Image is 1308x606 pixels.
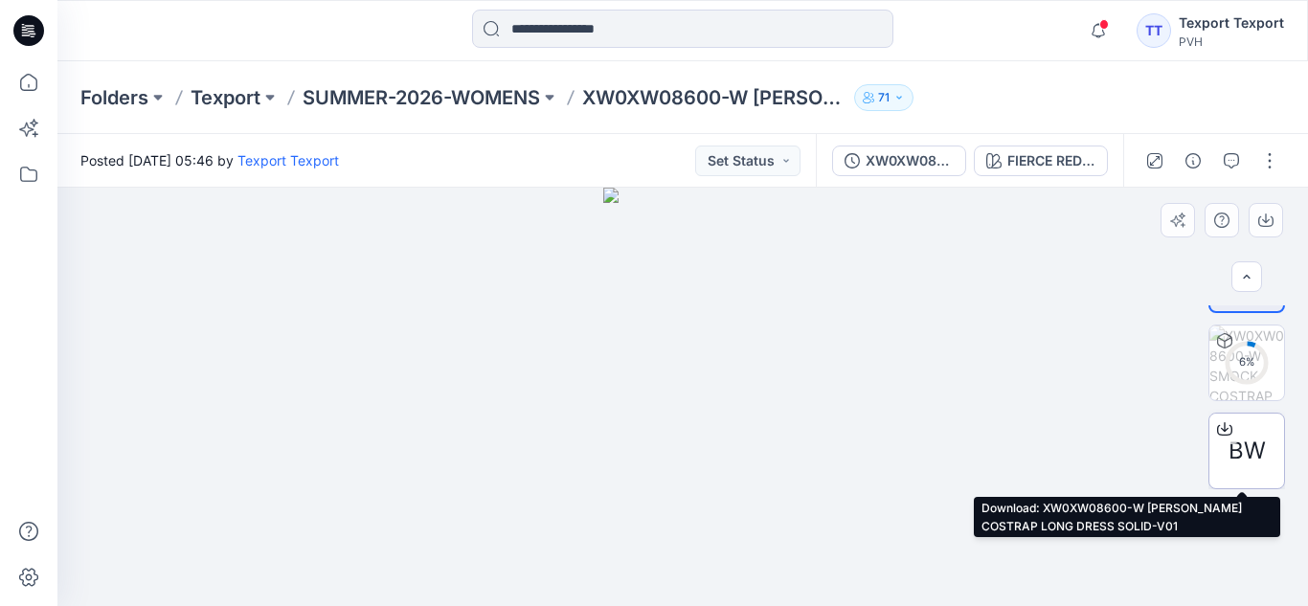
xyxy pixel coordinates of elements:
[80,84,148,111] a: Folders
[303,84,540,111] a: SUMMER-2026-WOMENS
[832,146,966,176] button: XW0XW08600-W [PERSON_NAME] COSTRAP LONG DRESS SOLID-V01
[237,152,339,168] a: Texport Texport
[1179,11,1284,34] div: Texport Texport
[191,84,260,111] a: Texport
[1179,34,1284,49] div: PVH
[1137,13,1171,48] div: TT
[974,146,1108,176] button: FIERCE RED - XND
[866,150,954,171] div: XW0XW08600-W [PERSON_NAME] COSTRAP LONG DRESS SOLID-V01
[1007,150,1095,171] div: FIERCE RED - XND
[1209,325,1284,400] img: XW0XW08600-W SMOCK COSTRAP LONG DRESS SOLID-V01 FIERCE RED - XND
[1229,434,1266,468] span: BW
[80,150,339,170] span: Posted [DATE] 05:46 by
[854,84,913,111] button: 71
[603,188,761,606] img: eyJhbGciOiJIUzI1NiIsImtpZCI6IjAiLCJzbHQiOiJzZXMiLCJ0eXAiOiJKV1QifQ.eyJkYXRhIjp7InR5cGUiOiJzdG9yYW...
[1224,354,1270,370] div: 6 %
[582,84,846,111] p: XW0XW08600-W [PERSON_NAME] COSTRAP LONG DRESS SOLID-V01
[878,87,890,108] p: 71
[1178,146,1208,176] button: Details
